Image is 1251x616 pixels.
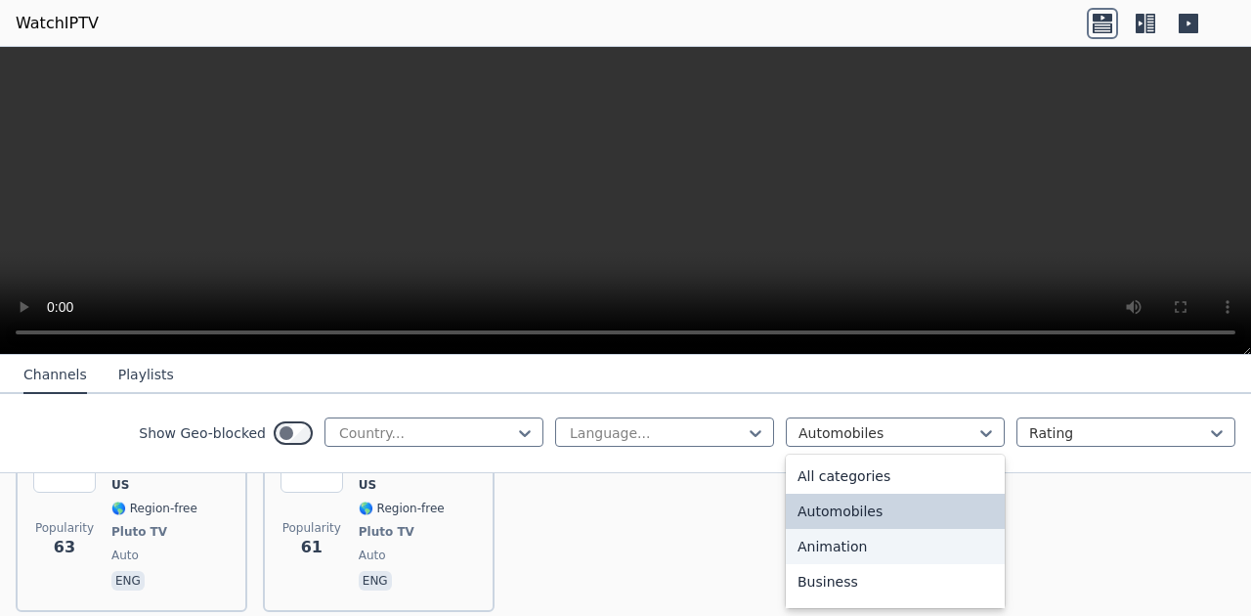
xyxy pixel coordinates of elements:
a: WatchIPTV [16,12,99,35]
span: US [111,477,129,493]
span: 63 [54,536,75,559]
div: Business [786,564,1005,599]
span: auto [359,548,386,563]
span: Pluto TV [359,524,414,540]
span: 61 [301,536,323,559]
div: Animation [786,529,1005,564]
button: Playlists [118,357,174,394]
div: Automobiles [786,494,1005,529]
button: Channels [23,357,87,394]
div: All categories [786,459,1005,494]
span: Popularity [282,520,341,536]
span: 🌎 Region-free [111,501,197,516]
label: Show Geo-blocked [139,423,266,443]
span: auto [111,548,139,563]
span: US [359,477,376,493]
p: eng [111,571,145,591]
p: eng [359,571,392,591]
span: Pluto TV [111,524,167,540]
span: 🌎 Region-free [359,501,445,516]
span: Popularity [35,520,94,536]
